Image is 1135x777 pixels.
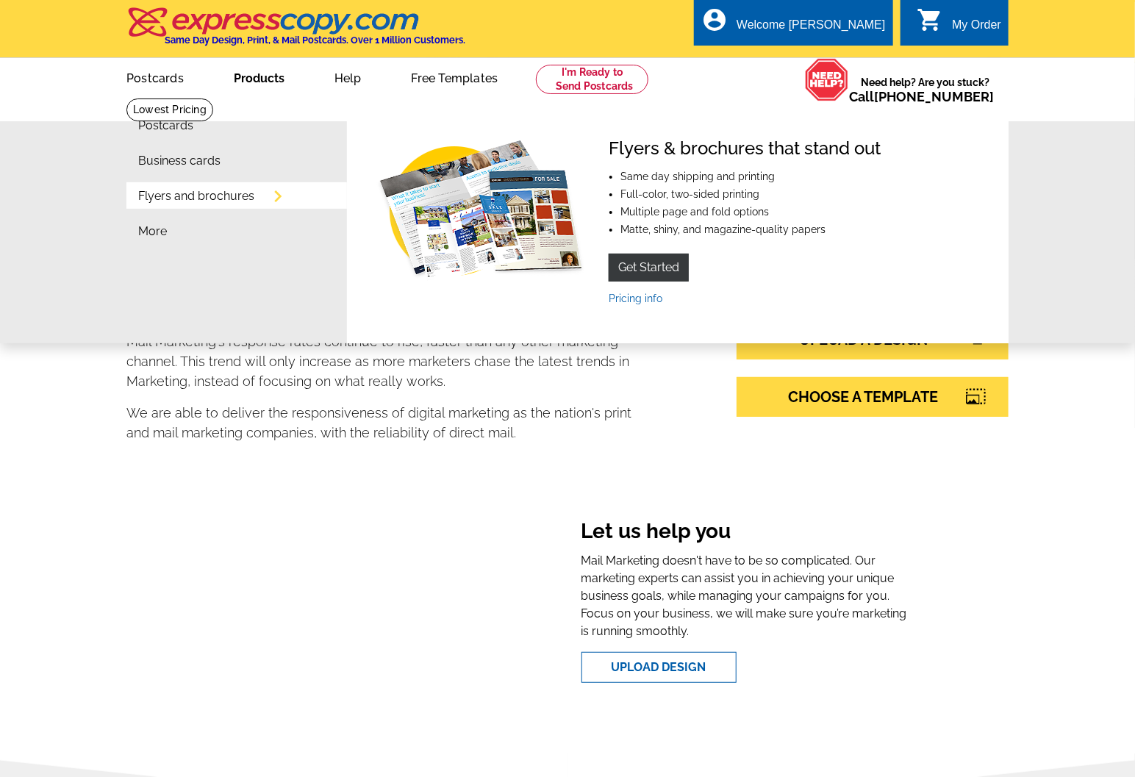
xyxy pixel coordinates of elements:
[581,652,737,683] a: Upload Design
[373,138,585,285] img: Flyers & brochures that stand out
[138,226,167,237] a: More
[138,155,221,167] a: Business cards
[952,18,1001,39] div: My Order
[138,120,193,132] a: Postcards
[311,60,385,94] a: Help
[609,254,689,282] a: Get Started
[609,138,881,160] h4: Flyers & brochures that stand out
[165,35,465,46] h4: Same Day Design, Print, & Mail Postcards. Over 1 Million Customers.
[737,18,885,39] div: Welcome [PERSON_NAME]
[126,332,632,391] p: Mail Marketing's response rates continue to rise, faster than any other marketing channel. This t...
[620,189,881,199] li: Full-color, two-sided printing
[917,7,943,33] i: shopping_cart
[620,224,881,234] li: Matte, shiny, and magazine-quality papers
[138,190,254,202] a: Flyers and brochures
[737,377,1009,417] a: CHOOSE A TEMPLATE
[874,89,994,104] a: [PHONE_NUMBER]
[388,60,522,94] a: Free Templates
[581,519,910,547] h3: Let us help you
[620,207,881,217] li: Multiple page and fold options
[126,403,632,443] p: We are able to deliver the responsiveness of digital marketing as the nation's print and mail mar...
[581,552,910,640] p: Mail Marketing doesn't have to be so complicated. Our marketing experts can assist you in achievi...
[126,18,465,46] a: Same Day Design, Print, & Mail Postcards. Over 1 Million Customers.
[210,60,308,94] a: Products
[917,16,1001,35] a: shopping_cart My Order
[849,89,994,104] span: Call
[701,7,728,33] i: account_circle
[226,507,537,695] iframe: Welcome To expresscopy
[805,58,849,101] img: help
[103,60,207,94] a: Postcards
[609,293,662,304] a: Pricing info
[620,171,881,182] li: Same day shipping and printing
[849,75,1001,104] span: Need help? Are you stuck?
